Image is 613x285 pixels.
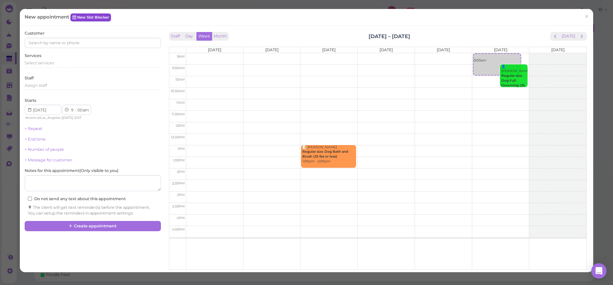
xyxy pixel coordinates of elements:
[437,47,450,52] span: [DATE]
[474,54,521,63] div: 9:00am
[25,158,72,162] a: + Message for customer
[62,116,73,120] span: [DATE]
[28,196,126,202] label: Do not send any text about this appointment
[577,32,587,41] button: next
[25,38,161,48] input: Search by name or phone
[178,147,185,151] span: 1pm
[169,32,182,41] button: Staff
[551,47,565,52] span: [DATE]
[172,227,185,232] span: 4:30pm
[265,47,279,52] span: [DATE]
[171,89,185,93] span: 10:30am
[177,170,185,174] span: 2pm
[25,221,161,231] button: Create appointment
[25,168,118,174] label: Notes for this appointment ( Only visible to you )
[28,197,32,201] input: Do not send any text about this appointment
[322,47,336,52] span: [DATE]
[302,145,356,164] div: 📝 [PERSON_NAME] 1:00pm - 2:00pm
[25,147,64,152] a: + Number of people
[177,216,185,220] span: 4pm
[25,83,47,88] span: Assign staff
[212,32,229,41] button: Month
[25,61,54,65] span: Select services
[171,135,185,139] span: 12:30pm
[25,126,42,131] a: + Repeat
[591,263,607,279] div: Open Intercom Messenger
[302,150,348,159] b: Regular size Dog Bath and Brush (35 lbs or less)
[25,14,70,20] span: New appointment
[70,13,111,21] a: New Slot Blocker
[173,158,185,162] span: 1:30pm
[25,115,96,121] div: | |
[177,54,185,59] span: 9am
[560,32,577,41] button: [DATE]
[585,12,589,21] span: ×
[25,98,36,103] label: Starts
[172,181,185,185] span: 2:30pm
[171,112,185,116] span: 11:30am
[196,32,212,41] button: Week
[176,124,185,128] span: 12pm
[28,205,157,216] div: The client will get text reminder(s) before the appointment. You can setup the reminders in appoi...
[172,204,185,208] span: 3:30pm
[25,75,34,81] label: Staff
[494,47,507,52] span: [DATE]
[172,66,185,70] span: 9:30am
[75,116,82,120] span: DST
[550,32,560,41] button: prev
[25,116,60,120] span: America/Los_Angeles
[175,77,185,82] span: 10am
[176,101,185,105] span: 11am
[25,137,46,142] a: + End time
[25,53,41,59] label: Services
[501,74,525,92] b: Regular size Dog Full Grooming (35 lbs or less)
[369,33,410,40] h2: [DATE] – [DATE]
[177,193,185,197] span: 3pm
[501,64,528,102] div: 👤[PERSON_NAME] 9:30am - 10:30am
[25,30,44,36] label: Customer
[379,47,393,52] span: [DATE]
[208,47,221,52] span: [DATE]
[181,32,197,41] button: Day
